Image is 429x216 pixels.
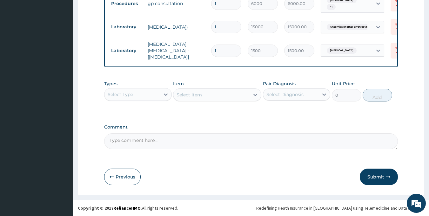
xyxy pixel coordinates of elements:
a: RelianceHMO [113,205,141,211]
button: Previous [104,169,141,185]
div: Chat with us now [33,36,107,44]
button: Add [363,89,392,101]
div: Select Diagnosis [266,91,304,98]
div: Redefining Heath Insurance in [GEOGRAPHIC_DATA] using Telemedicine and Data Science! [256,205,424,211]
div: Minimize live chat window [104,3,119,18]
span: We're online! [37,66,88,131]
td: Laboratory [108,45,144,57]
strong: Copyright © 2017 . [78,205,142,211]
span: + 1 [327,4,336,10]
td: [MEDICAL_DATA]) [144,21,208,33]
label: Pair Diagnosis [263,80,296,87]
td: [MEDICAL_DATA] [MEDICAL_DATA] - [[MEDICAL_DATA]] [144,38,208,63]
img: d_794563401_company_1708531726252_794563401 [12,32,26,48]
footer: All rights reserved. [73,200,429,216]
td: Laboratory [108,21,144,33]
div: Select Type [108,91,133,98]
textarea: Type your message and hit 'Enter' [3,146,121,169]
label: Types [104,81,117,87]
label: Unit Price [332,80,355,87]
span: [MEDICAL_DATA] [327,47,357,54]
button: Submit [360,169,398,185]
span: Anaemias or other erythrocyte ... [327,24,374,30]
label: Item [173,80,184,87]
label: Comment [104,124,398,130]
